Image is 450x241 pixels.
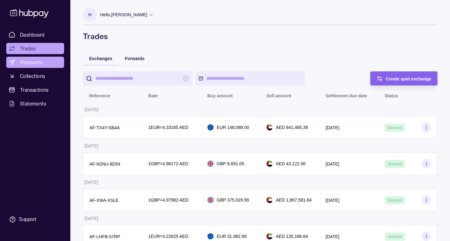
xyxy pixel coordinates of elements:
button: Create spot exchange [370,71,438,85]
p: Sell amount [266,93,291,98]
span: Success [388,162,402,166]
span: Payments [20,59,43,66]
span: Statements [20,100,46,107]
p: EUR 148,088.00 [217,124,249,131]
a: Statements [6,98,64,109]
p: [DATE] [326,198,339,203]
p: Reference [89,93,110,98]
p: [DATE] [84,180,98,185]
img: gb [207,161,214,167]
img: ae [266,161,273,167]
p: 1 EUR = 4.22625 AED [148,233,188,240]
img: gb [207,197,214,203]
img: ae [266,197,273,203]
p: H [88,11,91,18]
p: [DATE] [326,162,339,167]
a: Payments [6,57,64,68]
p: [DATE] [84,107,98,112]
p: [DATE] [84,143,98,148]
img: ae [266,124,273,131]
p: AF-N2NU-8D54 [89,162,120,167]
span: Success [388,126,402,130]
p: AED 43,122.56 [276,160,306,167]
a: Dashboard [6,29,64,40]
input: search [95,71,180,85]
p: 1 GBP = 4.96172 AED [148,160,188,167]
p: AF-TX4Y-SB4A [89,125,120,130]
span: Create spot exchange [386,76,432,81]
span: Exchanges [89,56,112,61]
img: eu [207,233,214,239]
p: Buy amount [207,93,233,98]
p: AED 135,166.84 [276,233,308,240]
img: ae [266,233,273,239]
a: Collections [6,70,64,82]
p: Status [385,93,398,98]
h1: Trades [83,31,437,41]
span: Transactions [20,86,49,94]
p: Hello, [PERSON_NAME] [100,11,147,18]
p: Settlement due date [326,93,367,98]
span: Forwards [125,56,144,61]
p: 1 GBP = 4.97982 AED [148,197,188,203]
img: eu [207,124,214,131]
p: 1 EUR = 4.33165 AED [148,124,188,131]
p: AED 641,465.39 [276,124,308,131]
a: Support [6,213,64,226]
p: [DATE] [84,216,98,221]
a: Trades [6,43,64,54]
p: EUR 31,982.69 [217,233,247,240]
span: Trades [20,45,36,52]
span: Dashboard [20,31,45,38]
p: AED 1,867,581.84 [276,197,311,203]
p: GBP 8,691.05 [217,160,244,167]
span: Success [388,198,402,203]
a: Transactions [6,84,64,95]
p: Rate [148,93,158,98]
p: [DATE] [326,125,339,130]
p: [DATE] [326,234,339,239]
p: GBP 375,029.99 [217,197,249,203]
p: AF-LHFB-57RP [89,234,120,239]
span: Collections [20,72,45,80]
p: AF-X9IA-XSLE [89,198,119,203]
span: Success [388,234,402,239]
div: Support [19,216,36,223]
